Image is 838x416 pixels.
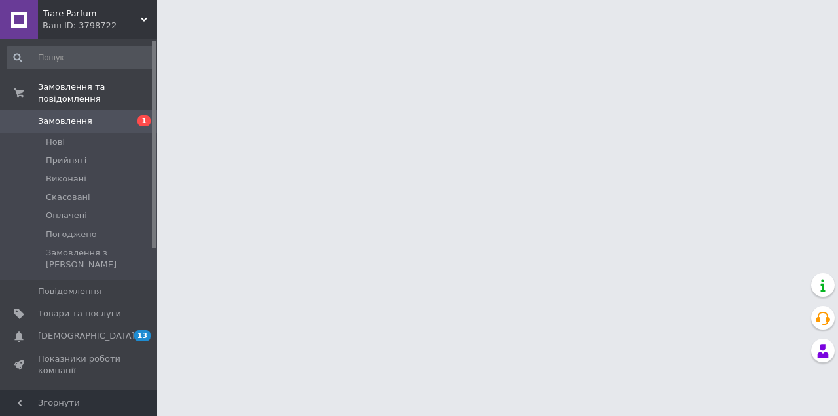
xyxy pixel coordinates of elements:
span: Виконані [46,173,86,185]
span: Прийняті [46,155,86,166]
span: 13 [134,330,151,341]
span: [DEMOGRAPHIC_DATA] [38,330,135,342]
input: Пошук [7,46,155,69]
span: Оплачені [46,210,87,221]
span: Погоджено [46,229,97,240]
span: 1 [137,115,151,126]
span: Замовлення з [PERSON_NAME] [46,247,153,271]
span: Повідомлення [38,286,101,297]
div: Ваш ID: 3798722 [43,20,157,31]
span: Нові [46,136,65,148]
span: Замовлення та повідомлення [38,81,157,105]
span: Товари та послуги [38,308,121,320]
span: Замовлення [38,115,92,127]
span: Tiare Parfum [43,8,141,20]
span: Скасовані [46,191,90,203]
span: Панель управління [38,387,121,411]
span: Показники роботи компанії [38,353,121,377]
